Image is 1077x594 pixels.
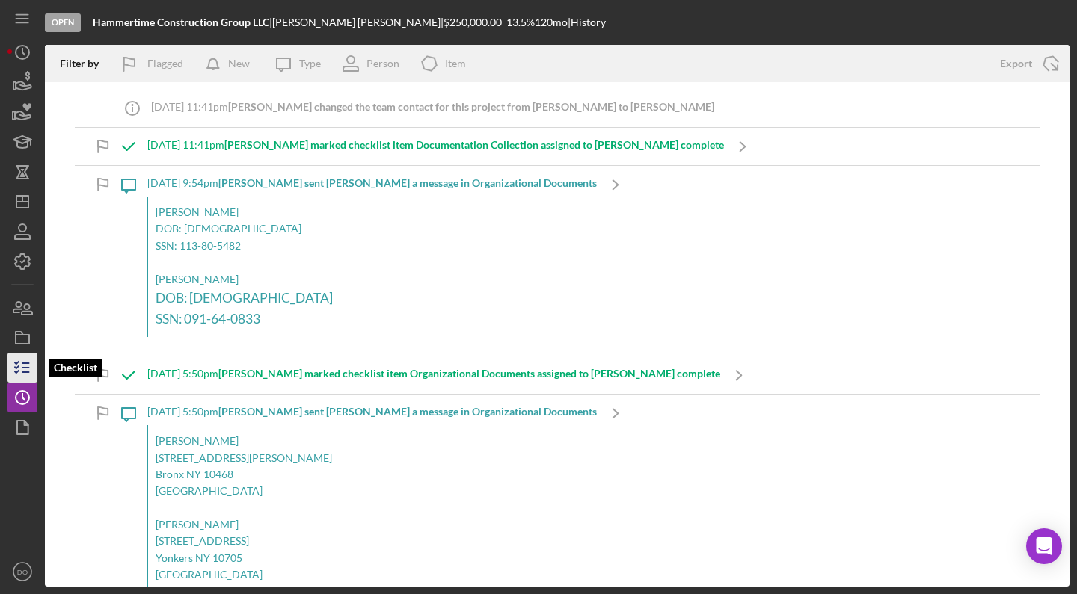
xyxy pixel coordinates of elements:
[1026,528,1062,564] div: Open Intercom Messenger
[228,100,714,113] b: [PERSON_NAME] changed the team contact for this project from [PERSON_NAME] to [PERSON_NAME]
[506,16,535,28] div: 13.5 %
[17,568,28,576] text: DO
[7,557,37,587] button: DO
[151,101,714,113] div: [DATE] 11:41pm
[366,58,399,69] div: Person
[156,220,589,237] p: DOB: [DEMOGRAPHIC_DATA]
[110,166,634,356] a: [DATE] 9:54pm[PERSON_NAME] sent [PERSON_NAME] a message in Organizational Documents[PERSON_NAME]D...
[224,138,724,151] b: [PERSON_NAME] marked checklist item Documentation Collection assigned to [PERSON_NAME] complete
[156,466,589,483] p: Bronx NY 10468
[228,49,250,78] div: New
[93,16,269,28] b: Hammertime Construction Group LLC
[110,49,198,78] button: Flagged
[156,290,333,306] span: DOB: [DEMOGRAPHIC_DATA]
[156,450,589,466] p: [STREET_ADDRESS][PERSON_NAME]
[445,58,466,69] div: Item
[535,16,568,28] div: 120 mo
[156,483,589,499] p: [GEOGRAPHIC_DATA]
[156,271,589,288] p: [PERSON_NAME]
[444,16,506,28] div: $250,000.00
[156,516,589,533] p: [PERSON_NAME]
[147,177,597,189] div: [DATE] 9:54pm
[156,566,589,583] p: [GEOGRAPHIC_DATA]
[1000,49,1032,78] div: Export
[299,58,321,69] div: Type
[272,16,444,28] div: [PERSON_NAME] [PERSON_NAME] |
[93,16,272,28] div: |
[156,311,260,327] span: SSN: 091-64-0833
[218,405,597,418] b: [PERSON_NAME] sent [PERSON_NAME] a message in Organizational Documents
[60,58,110,69] div: Filter by
[110,128,761,165] a: [DATE] 11:41pm[PERSON_NAME] marked checklist item Documentation Collection assigned to [PERSON_NA...
[218,176,597,189] b: [PERSON_NAME] sent [PERSON_NAME] a message in Organizational Documents
[156,550,589,566] p: Yonkers NY 10705
[156,533,589,549] p: [STREET_ADDRESS]
[198,49,265,78] button: New
[156,238,589,254] p: SSN: 113-80-5482
[156,433,589,449] p: [PERSON_NAME]
[147,368,720,380] div: [DATE] 5:50pm
[156,204,589,220] p: [PERSON_NAME]
[45,13,81,32] div: Open
[218,367,720,380] b: [PERSON_NAME] marked checklist item Organizational Documents assigned to [PERSON_NAME] complete
[147,139,724,151] div: [DATE] 11:41pm
[985,49,1070,78] button: Export
[110,356,758,394] a: [DATE] 5:50pm[PERSON_NAME] marked checklist item Organizational Documents assigned to [PERSON_NAM...
[147,49,183,78] div: Flagged
[568,16,606,28] div: | History
[147,406,597,418] div: [DATE] 5:50pm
